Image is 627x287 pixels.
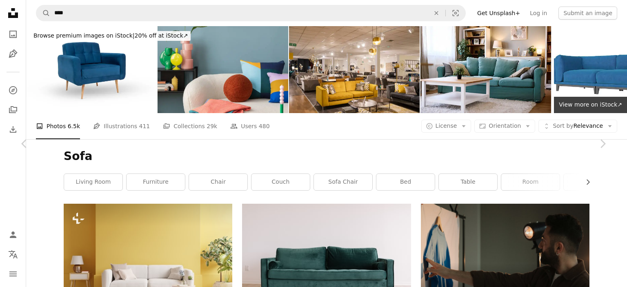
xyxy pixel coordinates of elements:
[538,120,617,133] button: Sort byRelevance
[436,122,457,129] span: License
[64,174,122,190] a: living room
[26,26,157,113] img: Blue Armchair
[26,26,196,46] a: Browse premium images on iStock|20% off at iStock↗
[36,5,466,21] form: Find visuals sitewide
[489,122,521,129] span: Orientation
[578,105,627,183] a: Next
[420,26,551,113] img: Modern living room with turquoise sofa and wooden furniture, featuring natural light
[5,46,21,62] a: Illustrations
[446,5,465,21] button: Visual search
[559,101,622,108] span: View more on iStock ↗
[64,149,589,164] h1: Sofa
[158,26,288,113] img: Interior desgin of modern living room interior with mock up poster frame, colorful decorations an...
[439,174,497,190] a: table
[36,5,50,21] button: Search Unsplash
[33,32,134,39] span: Browse premium images on iStock |
[376,174,435,190] a: bed
[553,122,573,129] span: Sort by
[163,113,217,139] a: Collections 29k
[564,174,622,190] a: interior
[5,227,21,243] a: Log in / Sign up
[33,32,188,39] span: 20% off at iStock ↗
[127,174,185,190] a: furniture
[501,174,560,190] a: room
[474,120,535,133] button: Orientation
[189,174,247,190] a: chair
[421,120,471,133] button: License
[5,246,21,263] button: Language
[5,266,21,282] button: Menu
[553,122,603,130] span: Relevance
[427,5,445,21] button: Clear
[525,7,552,20] a: Log in
[5,26,21,42] a: Photos
[230,113,269,139] a: Users 480
[472,7,525,20] a: Get Unsplash+
[251,174,310,190] a: couch
[5,102,21,118] a: Collections
[242,256,411,263] a: green fabric sofa
[139,122,150,131] span: 411
[289,26,420,113] img: Luxury Furniture Goods
[259,122,270,131] span: 480
[554,97,627,113] a: View more on iStock↗
[64,256,232,263] a: Yellow wall living room have sofa and decoration,3d rendering
[5,82,21,98] a: Explore
[93,113,150,139] a: Illustrations 411
[314,174,372,190] a: sofa chair
[558,7,617,20] button: Submit an image
[207,122,217,131] span: 29k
